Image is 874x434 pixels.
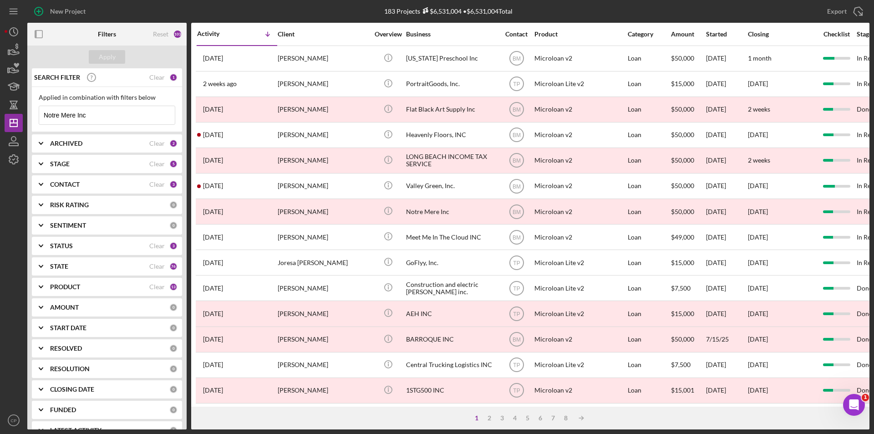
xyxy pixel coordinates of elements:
[534,174,625,198] div: Microloan v2
[483,414,496,422] div: 2
[499,31,534,38] div: Contact
[513,362,520,368] text: TP
[406,31,497,38] div: Business
[406,199,497,224] div: Notre Mere Inc
[173,30,182,39] div: 103
[671,353,705,377] div: $7,500
[406,276,497,300] div: Construction and electric [PERSON_NAME] inc.
[513,56,521,62] text: BM
[706,97,747,122] div: [DATE]
[513,311,520,317] text: TP
[534,31,625,38] div: Product
[27,2,95,20] button: New Project
[153,31,168,38] div: Reset
[406,378,497,403] div: 1STG500 INC
[278,353,369,377] div: [PERSON_NAME]
[406,97,497,122] div: Flat Black Art Supply Inc
[203,55,223,62] time: 2025-09-16 20:51
[513,285,520,291] text: TP
[818,2,869,20] button: Export
[513,388,520,394] text: TP
[406,327,497,352] div: BARROQUE INC
[628,353,670,377] div: Loan
[278,404,369,428] div: [PERSON_NAME]
[748,80,768,87] time: [DATE]
[671,31,705,38] div: Amount
[278,174,369,198] div: [PERSON_NAME]
[534,378,625,403] div: Microloan v2
[149,263,165,270] div: Clear
[513,209,521,215] text: BM
[278,199,369,224] div: [PERSON_NAME]
[748,208,768,215] time: [DATE]
[671,301,705,326] div: $15,000
[671,378,705,403] div: $15,001
[10,418,16,423] text: CP
[169,283,178,291] div: 13
[843,394,865,416] iframe: Intercom live chat
[534,250,625,275] div: Microloan Lite v2
[169,73,178,82] div: 1
[278,46,369,71] div: [PERSON_NAME]
[50,386,94,393] b: CLOSING DATE
[278,97,369,122] div: [PERSON_NAME]
[278,301,369,326] div: [PERSON_NAME]
[671,148,705,173] div: $50,000
[149,283,165,291] div: Clear
[278,123,369,147] div: [PERSON_NAME]
[706,404,747,428] div: [DATE]
[169,262,178,271] div: 76
[513,158,521,164] text: BM
[50,324,86,332] b: START DATE
[203,310,223,317] time: 2025-07-18 23:56
[169,406,178,414] div: 0
[534,327,625,352] div: Microloan v2
[50,2,86,20] div: New Project
[371,31,405,38] div: Overview
[534,199,625,224] div: Microloan v2
[628,97,670,122] div: Loan
[513,107,521,113] text: BM
[706,353,747,377] div: [DATE]
[748,386,768,394] time: [DATE]
[706,123,747,147] div: [DATE]
[628,301,670,326] div: Loan
[169,160,178,168] div: 5
[671,80,694,87] span: $15,000
[203,157,223,164] time: 2025-08-26 20:40
[521,414,534,422] div: 5
[748,156,770,164] time: 2 weeks
[203,80,237,87] time: 2025-09-09 22:03
[748,233,768,241] time: [DATE]
[513,132,521,138] text: BM
[50,427,102,434] b: LATEST ACTIVITY
[513,183,521,189] text: BM
[203,361,223,368] time: 2025-07-11 21:46
[706,378,747,403] div: [DATE]
[534,414,547,422] div: 6
[748,182,768,189] time: [DATE]
[513,81,520,87] text: TP
[406,148,497,173] div: LONG BEACH INCOME TAX SERVICE
[513,260,520,266] text: TP
[197,30,237,37] div: Activity
[508,414,521,422] div: 4
[534,46,625,71] div: Microloan v2
[149,242,165,250] div: Clear
[278,276,369,300] div: [PERSON_NAME]
[628,123,670,147] div: Loan
[628,72,670,96] div: Loan
[534,123,625,147] div: Microloan v2
[406,301,497,326] div: AEH INC
[50,406,76,414] b: FUNDED
[169,242,178,250] div: 3
[671,182,694,189] span: $50,000
[99,50,116,64] div: Apply
[384,7,513,15] div: 183 Projects • $6,531,004 Total
[534,353,625,377] div: Microloan Lite v2
[628,148,670,173] div: Loan
[748,105,770,113] time: 2 weeks
[534,301,625,326] div: Microloan Lite v2
[278,250,369,275] div: Joresa [PERSON_NAME]
[89,50,125,64] button: Apply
